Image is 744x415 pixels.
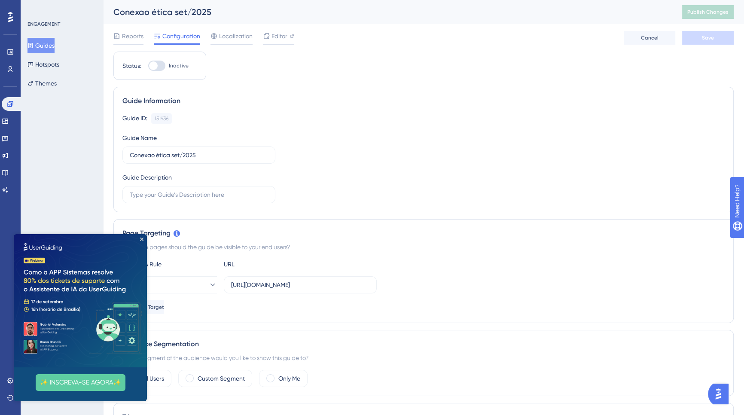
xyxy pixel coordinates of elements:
span: Reports [122,31,143,41]
div: Page Targeting [122,228,725,238]
div: Choose A Rule [122,259,217,269]
button: Guides [27,38,55,53]
span: Configuration [162,31,200,41]
button: Save [682,31,734,45]
div: ENGAGEMENT [27,21,60,27]
div: 151936 [155,115,168,122]
span: Inactive [169,62,189,69]
div: Close Preview [126,3,130,7]
button: Hotspots [27,57,59,72]
input: Type your Guide’s Name here [130,150,268,160]
iframe: UserGuiding AI Assistant Launcher [708,381,734,407]
input: yourwebsite.com/path [231,280,369,290]
span: Localization [219,31,253,41]
div: Which segment of the audience would you like to show this guide to? [122,353,725,363]
button: Cancel [624,31,675,45]
div: Guide Description [122,172,172,183]
span: Cancel [641,34,659,41]
div: On which pages should the guide be visible to your end users? [122,242,725,252]
div: Status: [122,61,141,71]
label: Custom Segment [198,373,245,384]
div: Guide Information [122,96,725,106]
div: Guide Name [122,133,157,143]
div: Guide ID: [122,113,147,124]
button: ✨ INSCREVA-SE AGORA✨ [22,140,112,157]
button: equals [122,276,217,293]
span: Editor [271,31,287,41]
span: Save [702,34,714,41]
span: Need Help? [20,2,54,12]
button: Publish Changes [682,5,734,19]
label: All Users [142,373,164,384]
button: Themes [27,76,57,91]
label: Only Me [278,373,300,384]
span: Add a Target [132,304,164,311]
span: Publish Changes [687,9,729,15]
input: Type your Guide’s Description here [130,190,268,199]
div: Conexao ética set/2025 [113,6,661,18]
div: Audience Segmentation [122,339,725,349]
div: URL [224,259,318,269]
